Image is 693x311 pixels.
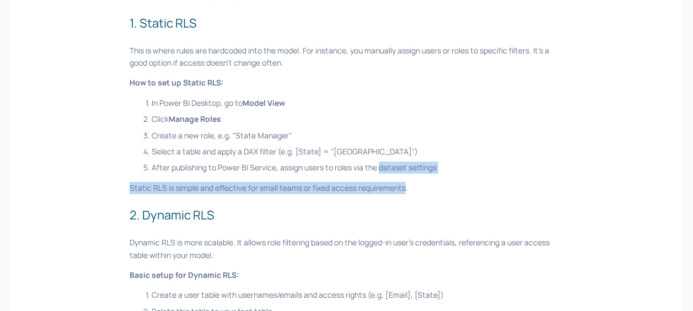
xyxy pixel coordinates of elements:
[130,14,563,33] h3: 1. Static RLS
[152,162,563,174] p: After publishing to Power BI Service, assign users to roles via the dataset settings
[169,114,221,124] strong: Manage Roles
[152,113,563,125] p: Click
[130,77,224,88] strong: How to set up Static RLS:
[152,289,563,301] p: Create a user table with usernames/emails and access rights (e.g. [Email], [State])
[152,97,563,109] p: In Power BI Desktop, go to
[130,270,239,280] strong: Basic setup for Dynamic RLS:
[130,182,563,194] p: Static RLS is simple and effective for small teams or fixed access requirements.
[130,206,563,224] h3: 2. Dynamic RLS
[130,237,563,261] p: Dynamic RLS is more scalable. It allows role filtering based on the logged-in user's credentials,...
[152,130,563,142] p: Create a new role, e.g. "State Manager"
[152,146,563,158] p: Select a table and apply a DAX filter (e.g. [State] = "[GEOGRAPHIC_DATA]")
[130,45,563,69] p: This is where rules are hardcoded into the model. For instance, you manually assign users or role...
[243,98,285,108] strong: Model View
